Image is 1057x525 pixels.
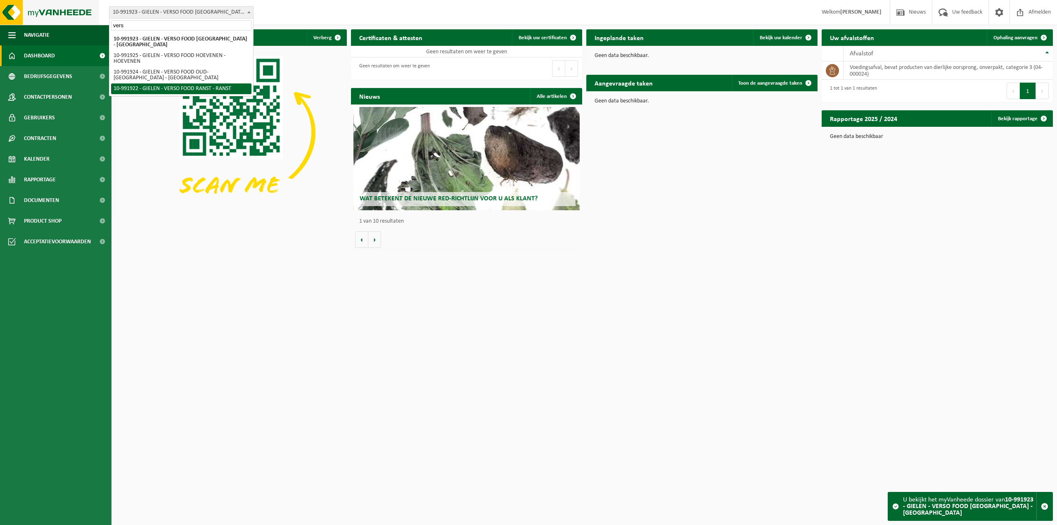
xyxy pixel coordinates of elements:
[355,231,368,248] button: Vorige
[24,190,59,211] span: Documenten
[313,35,332,40] span: Verberg
[24,169,56,190] span: Rapportage
[360,195,538,202] span: Wat betekent de nieuwe RED-richtlijn voor u als klant?
[24,87,72,107] span: Contactpersonen
[109,6,254,19] span: 10-991923 - GIELEN - VERSO FOOD ESSEN - ESSEN
[903,496,1033,516] strong: 10-991923 - GIELEN - VERSO FOOD [GEOGRAPHIC_DATA] - [GEOGRAPHIC_DATA]
[111,50,251,67] li: 10-991925 - GIELEN - VERSO FOOD HOEVENEN - HOEVENEN
[111,34,251,50] li: 10-991923 - GIELEN - VERSO FOOD [GEOGRAPHIC_DATA] - [GEOGRAPHIC_DATA]
[552,60,565,77] button: Previous
[993,35,1038,40] span: Ophaling aanvragen
[844,62,1053,80] td: voedingsafval, bevat producten van dierlijke oorsprong, onverpakt, categorie 3 (04-000024)
[822,110,905,126] h2: Rapportage 2025 / 2024
[595,98,809,104] p: Geen data beschikbaar.
[24,211,62,231] span: Product Shop
[351,29,431,45] h2: Certificaten & attesten
[359,219,578,224] p: 1 van 10 resultaten
[24,107,55,128] span: Gebruikers
[24,45,55,66] span: Dashboard
[530,88,581,105] a: Alle artikelen
[351,46,582,57] td: Geen resultaten om weer te geven
[822,29,882,45] h2: Uw afvalstoffen
[24,25,50,45] span: Navigatie
[753,29,817,46] a: Bekijk uw kalender
[512,29,581,46] a: Bekijk uw certificaten
[351,88,388,104] h2: Nieuws
[987,29,1052,46] a: Ophaling aanvragen
[24,149,50,169] span: Kalender
[565,60,578,77] button: Next
[903,492,1036,520] div: U bekijkt het myVanheede dossier van
[1007,83,1020,99] button: Previous
[24,231,91,252] span: Acceptatievoorwaarden
[355,59,430,78] div: Geen resultaten om weer te geven
[850,50,873,57] span: Afvalstof
[760,35,802,40] span: Bekijk uw kalender
[519,35,567,40] span: Bekijk uw certificaten
[111,67,251,83] li: 10-991924 - GIELEN - VERSO FOOD OUD-[GEOGRAPHIC_DATA] - [GEOGRAPHIC_DATA]
[595,53,809,59] p: Geen data beschikbaar.
[353,107,580,210] a: Wat betekent de nieuwe RED-richtlijn voor u als klant?
[109,7,253,18] span: 10-991923 - GIELEN - VERSO FOOD ESSEN - ESSEN
[24,128,56,149] span: Contracten
[732,75,817,91] a: Toon de aangevraagde taken
[586,75,661,91] h2: Aangevraagde taken
[586,29,652,45] h2: Ingeplande taken
[840,9,882,15] strong: [PERSON_NAME]
[24,66,72,87] span: Bedrijfsgegevens
[116,46,347,219] img: Download de VHEPlus App
[830,134,1045,140] p: Geen data beschikbaar
[826,82,877,100] div: 1 tot 1 van 1 resultaten
[307,29,346,46] button: Verberg
[111,83,251,94] li: 10-991922 - GIELEN - VERSO FOOD RANST - RANST
[991,110,1052,127] a: Bekijk rapportage
[738,81,802,86] span: Toon de aangevraagde taken
[368,231,381,248] button: Volgende
[1020,83,1036,99] button: 1
[1036,83,1049,99] button: Next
